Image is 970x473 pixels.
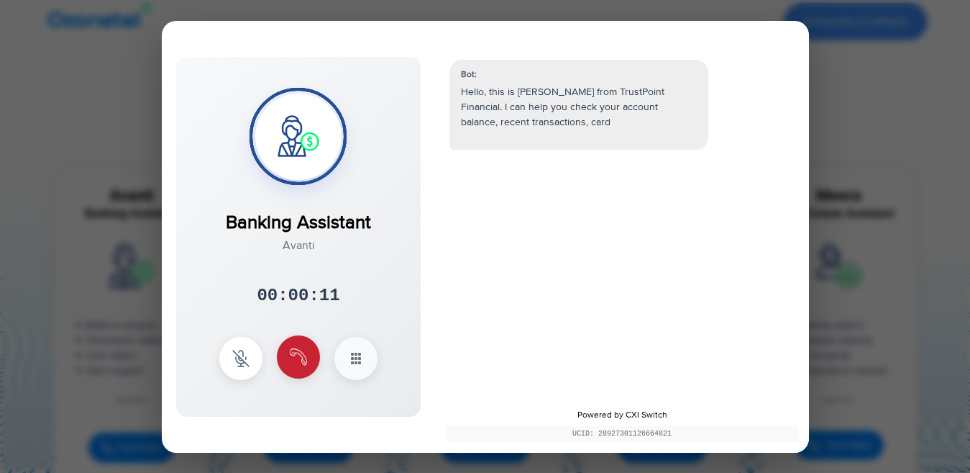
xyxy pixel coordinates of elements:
[226,236,371,253] div: Avanti
[257,282,339,308] div: 00:00:11
[461,68,697,81] div: Bot:
[435,398,809,453] div: Powered by CXI Switch
[232,350,250,367] img: mute Icon
[446,425,798,442] div: UCID: 28927301126664821
[461,84,697,130] p: Hello, this is [PERSON_NAME] from TrustPoint Financial. I can help you check your account balance...
[290,348,307,366] img: end Icon
[226,194,371,236] div: Banking Assistant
